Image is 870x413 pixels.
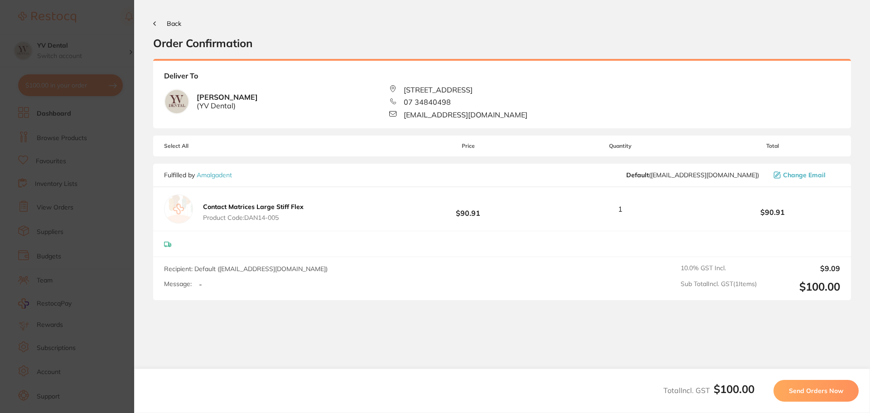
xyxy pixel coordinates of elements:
[203,203,304,211] b: Contact Matrices Large Stiff Flex
[705,208,840,216] b: $90.91
[401,143,536,149] span: Price
[714,382,754,396] b: $100.00
[404,111,527,119] span: [EMAIL_ADDRESS][DOMAIN_NAME]
[164,72,840,85] b: Deliver To
[197,171,232,179] a: Amalgadent
[200,203,306,222] button: Contact Matrices Large Stiff Flex Product Code:DAN14-005
[404,98,451,106] span: 07 34840498
[199,280,202,288] p: -
[197,93,258,110] b: [PERSON_NAME]
[626,171,759,179] span: info@amalgadent.com.au
[153,20,181,27] button: Back
[681,280,757,293] span: Sub Total Incl. GST ( 1 Items)
[536,143,705,149] span: Quantity
[705,143,840,149] span: Total
[404,86,473,94] span: [STREET_ADDRESS]
[197,102,258,110] span: ( YV Dental )
[618,205,623,213] span: 1
[771,171,840,179] button: Change Email
[789,387,843,395] span: Send Orders Now
[164,280,192,288] label: Message:
[626,171,649,179] b: Default
[681,264,757,272] span: 10.0 % GST Incl.
[167,19,181,28] span: Back
[164,265,328,273] span: Recipient: Default ( [EMAIL_ADDRESS][DOMAIN_NAME] )
[164,89,189,114] img: YWR1b21wcQ
[764,280,840,293] output: $100.00
[773,380,859,402] button: Send Orders Now
[164,194,193,224] img: empty.jpg
[203,214,304,221] span: Product Code: DAN14-005
[164,143,255,149] span: Select All
[764,264,840,272] output: $9.09
[663,386,754,395] span: Total Incl. GST
[153,36,851,50] h2: Order Confirmation
[164,171,232,179] p: Fulfilled by
[401,201,536,218] b: $90.91
[783,171,826,179] span: Change Email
